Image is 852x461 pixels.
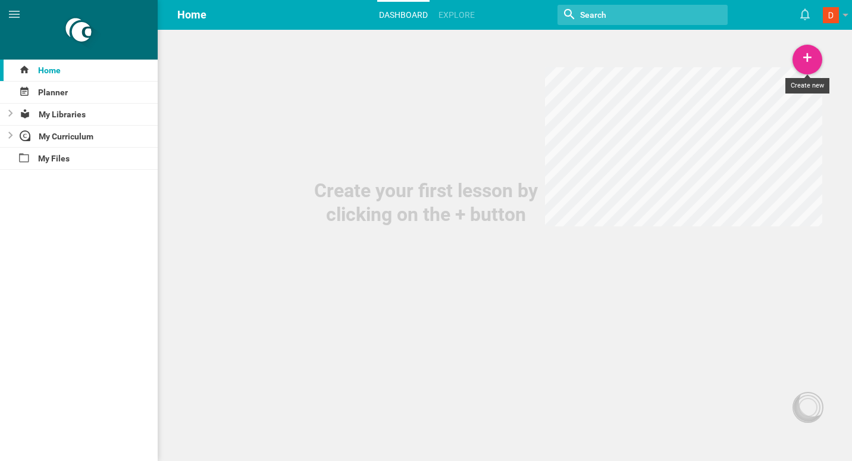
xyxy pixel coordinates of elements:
[579,7,681,23] input: Search
[785,78,829,94] div: Create new
[793,45,822,74] div: +
[377,2,430,28] a: Dashboard
[437,2,477,28] a: Explore
[16,104,158,125] div: My Libraries
[307,179,545,226] div: Create your first lesson by clicking on the + button
[16,126,158,147] div: My Curriculum
[177,8,206,21] span: Home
